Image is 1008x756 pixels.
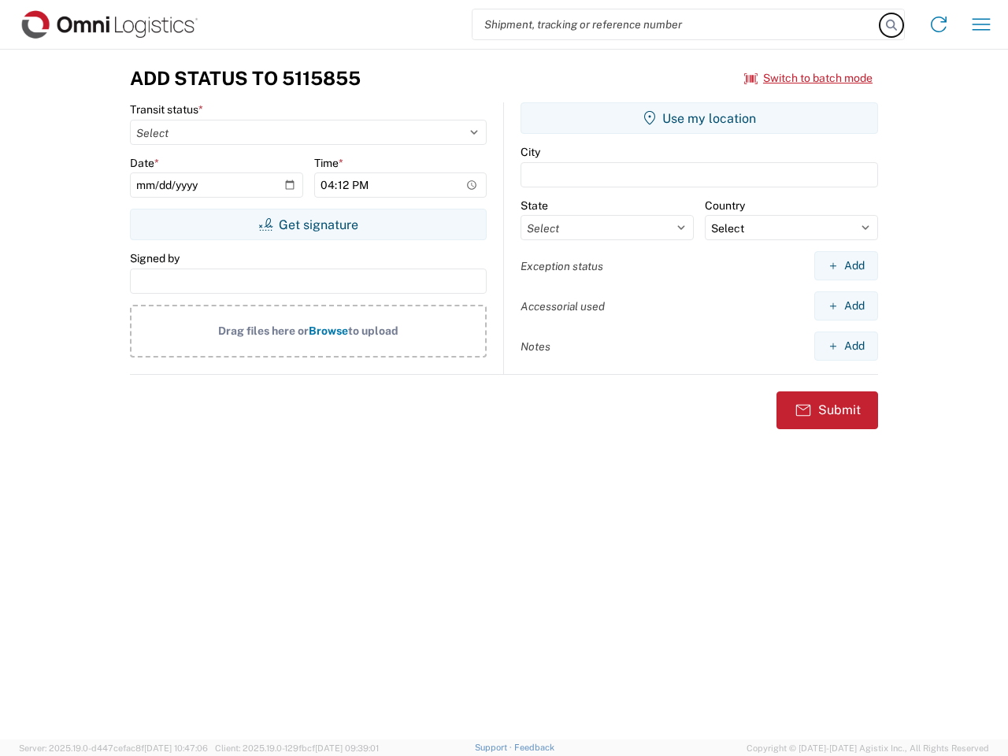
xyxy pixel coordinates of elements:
[521,102,878,134] button: Use my location
[315,743,379,753] span: [DATE] 09:39:01
[309,324,348,337] span: Browse
[144,743,208,753] span: [DATE] 10:47:06
[218,324,309,337] span: Drag files here or
[747,741,989,755] span: Copyright © [DATE]-[DATE] Agistix Inc., All Rights Reserved
[314,156,343,170] label: Time
[521,259,603,273] label: Exception status
[348,324,398,337] span: to upload
[814,291,878,321] button: Add
[814,332,878,361] button: Add
[475,743,514,752] a: Support
[521,145,540,159] label: City
[814,251,878,280] button: Add
[130,209,487,240] button: Get signature
[19,743,208,753] span: Server: 2025.19.0-d447cefac8f
[514,743,554,752] a: Feedback
[705,198,745,213] label: Country
[776,391,878,429] button: Submit
[521,198,548,213] label: State
[130,156,159,170] label: Date
[130,102,203,117] label: Transit status
[472,9,880,39] input: Shipment, tracking or reference number
[130,251,180,265] label: Signed by
[215,743,379,753] span: Client: 2025.19.0-129fbcf
[744,65,873,91] button: Switch to batch mode
[521,339,550,354] label: Notes
[521,299,605,313] label: Accessorial used
[130,67,361,90] h3: Add Status to 5115855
